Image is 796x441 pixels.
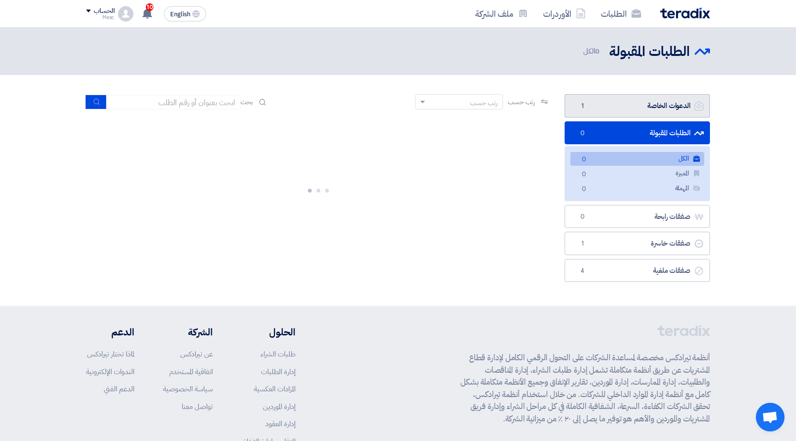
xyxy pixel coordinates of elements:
[107,95,240,109] input: ابحث بعنوان أو رقم الطلب
[565,121,710,145] a: الطلبات المقبولة0
[570,152,704,166] a: الكل
[577,212,588,222] span: 0
[593,2,649,25] a: الطلبات
[180,349,213,359] a: عن تيرادكس
[146,3,153,11] span: 10
[583,46,601,57] span: الكل
[565,205,710,228] a: صفقات رابحة0
[94,7,114,15] div: الحساب
[565,94,710,118] a: الدعوات الخاصة1
[609,43,690,61] h2: الطلبات المقبولة
[756,403,785,431] div: Open chat
[182,401,213,412] a: تواصل معنا
[460,352,710,425] p: أنظمة تيرادكس مخصصة لمساعدة الشركات على التحول الرقمي الكامل لإدارة قطاع المشتريات عن طريق أنظمة ...
[570,182,704,195] a: المهملة
[578,170,589,180] span: 0
[104,384,134,394] a: الدعم الفني
[565,232,710,255] a: صفقات خاسرة1
[535,2,593,25] a: الأوردرات
[577,129,588,138] span: 0
[470,98,498,108] div: رتب حسب
[565,259,710,282] a: صفقات ملغية4
[87,349,134,359] a: لماذا تختار تيرادكس
[261,366,295,377] a: إدارة الطلبات
[577,101,588,111] span: 1
[169,366,213,377] a: اتفاقية المستخدم
[241,325,295,339] li: الحلول
[254,384,295,394] a: المزادات العكسية
[163,325,213,339] li: الشركة
[570,167,704,181] a: المميزة
[86,366,134,377] a: الندوات الإلكترونية
[577,266,588,276] span: 4
[170,11,190,18] span: English
[261,349,295,359] a: طلبات الشراء
[578,155,589,165] span: 0
[118,6,133,22] img: profile_test.png
[86,325,134,339] li: الدعم
[86,15,114,20] div: Mesc
[163,384,213,394] a: سياسة الخصوصية
[595,46,600,56] span: 0
[164,6,206,22] button: English
[468,2,535,25] a: ملف الشركة
[265,419,295,429] a: إدارة العقود
[263,401,295,412] a: إدارة الموردين
[240,97,253,107] span: بحث
[660,8,710,19] img: Teradix logo
[508,97,535,107] span: رتب حسب
[577,239,588,248] span: 1
[578,184,589,194] span: 0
